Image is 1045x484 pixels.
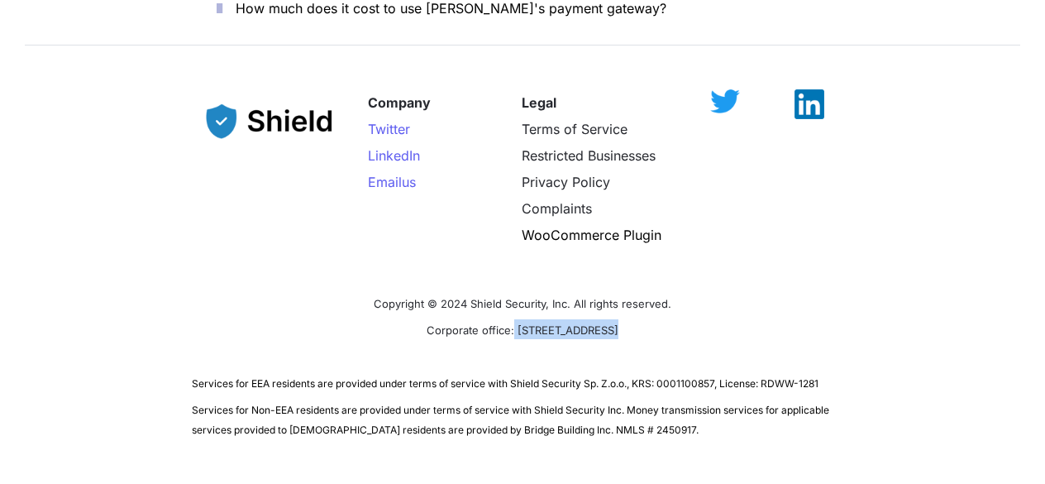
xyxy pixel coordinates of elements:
[374,297,671,310] span: Copyright © 2024 Shield Security, Inc. All rights reserved.
[522,200,592,217] a: Complaints
[368,121,410,137] a: Twitter
[522,174,610,190] a: Privacy Policy
[192,377,818,390] span: Services for EEA residents are provided under terms of service with Shield Security Sp. Z.o.o., K...
[368,174,416,190] a: Emailus
[522,147,656,164] a: Restricted Businesses
[368,147,420,164] a: LinkedIn
[522,121,627,137] a: Terms of Service
[522,94,556,111] strong: Legal
[427,323,618,337] span: Corporate office: [STREET_ADDRESS]
[368,174,402,190] span: Email
[522,227,661,243] a: WooCommerce Plugin
[192,404,832,436] span: Services for Non-EEA residents are provided under terms of service with Shield Security Inc. Mone...
[402,174,416,190] span: us
[368,94,431,111] strong: Company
